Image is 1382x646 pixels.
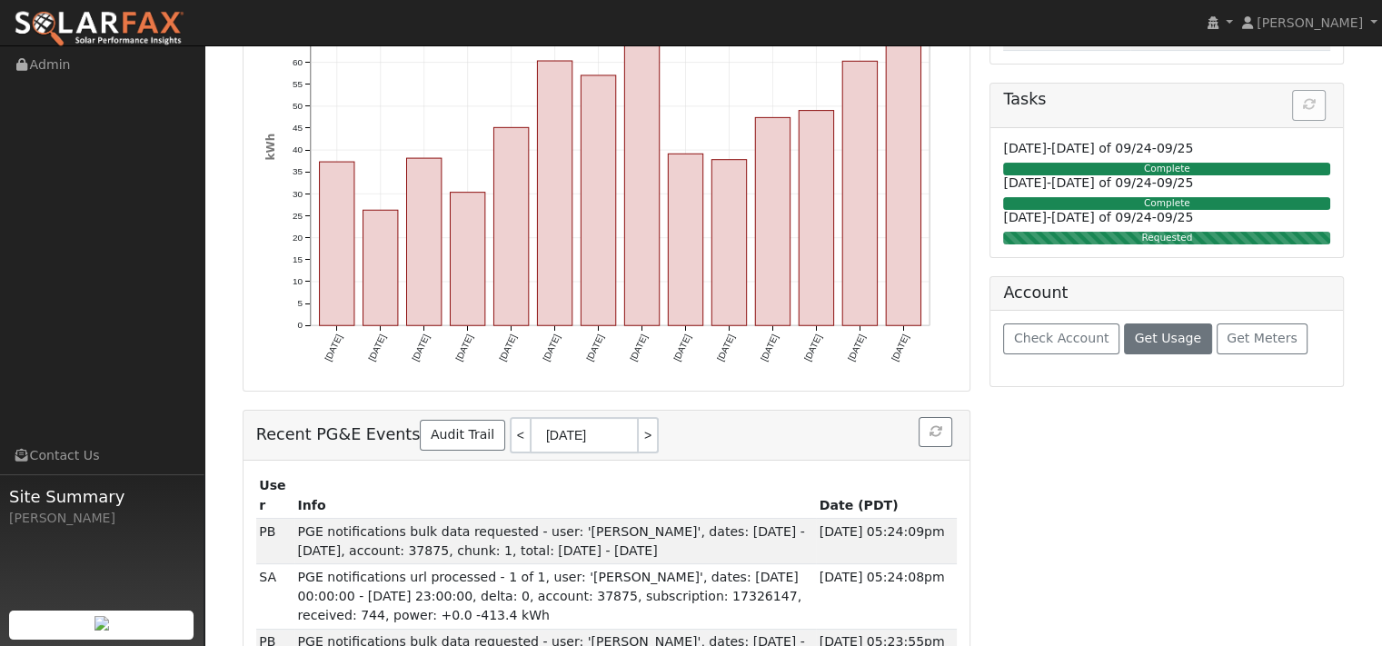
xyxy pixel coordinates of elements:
div: Complete [1003,197,1330,210]
text: [DATE] [410,333,431,363]
th: Date (PDT) [816,473,957,519]
text: [DATE] [846,333,867,363]
text: 40 [293,144,303,154]
text: [DATE] [802,333,823,363]
text: 50 [293,101,303,111]
text: [DATE] [541,333,562,363]
rect: onclick="" [537,61,572,325]
rect: onclick="" [799,110,833,325]
text: 0 [297,320,303,330]
rect: onclick="" [842,61,877,325]
th: Info [294,473,816,519]
text: [DATE] [671,333,692,363]
h5: Account [1003,283,1068,302]
span: Site Summary [9,484,194,509]
th: User [256,473,294,519]
rect: onclick="" [711,160,746,326]
div: [PERSON_NAME] [9,509,194,528]
div: Complete [1003,163,1330,175]
h6: [DATE]-[DATE] of 09/24-09/25 [1003,175,1330,191]
img: SolarFax [14,10,184,48]
h6: [DATE]-[DATE] of 09/24-09/25 [1003,210,1330,225]
text: 55 [293,79,303,89]
rect: onclick="" [668,154,702,325]
rect: onclick="" [581,75,615,325]
span: Get Usage [1135,331,1201,345]
text: 60 [293,57,303,67]
a: < [510,417,530,453]
td: Paul Barber [256,519,294,564]
text: [DATE] [715,333,736,363]
a: Audit Trail [420,420,504,451]
text: 10 [293,276,303,286]
h5: Recent PG&E Events [256,417,957,453]
a: > [639,417,659,453]
text: 5 [297,298,303,308]
text: 45 [293,123,303,133]
span: [PERSON_NAME] [1257,15,1363,30]
rect: onclick="" [406,158,441,325]
text: 25 [293,211,303,221]
rect: onclick="" [319,162,353,325]
text: [DATE] [453,333,474,363]
rect: onclick="" [450,193,484,326]
rect: onclick="" [755,117,790,325]
span: Get Meters [1227,331,1297,345]
h6: [DATE]-[DATE] of 09/24-09/25 [1003,141,1330,156]
text: 20 [293,233,303,243]
td: [DATE] 05:24:08pm [816,564,957,629]
rect: onclick="" [886,1,920,326]
text: [DATE] [323,333,343,363]
text: kWh [264,134,277,161]
img: retrieve [94,616,109,631]
button: Check Account [1003,323,1119,354]
text: 30 [293,188,303,198]
text: [DATE] [366,333,387,363]
span: Check Account [1014,331,1109,345]
text: [DATE] [890,333,910,363]
button: Refresh [919,417,952,448]
td: PGE notifications bulk data requested - user: '[PERSON_NAME]', dates: [DATE] - [DATE], account: 3... [294,519,816,564]
rect: onclick="" [493,127,528,325]
td: PGE notifications url processed - 1 of 1, user: '[PERSON_NAME]', dates: [DATE] 00:00:00 - [DATE] ... [294,564,816,629]
text: [DATE] [628,333,649,363]
button: Get Usage [1124,323,1212,354]
text: [DATE] [584,333,605,363]
rect: onclick="" [363,210,397,325]
rect: onclick="" [624,43,659,325]
div: Requested [1003,232,1330,244]
text: 35 [293,166,303,176]
text: [DATE] [759,333,780,363]
text: 15 [293,254,303,264]
button: Get Meters [1217,323,1308,354]
h5: Tasks [1003,90,1330,109]
td: SDP Admin [256,564,294,629]
td: [DATE] 05:24:09pm [816,519,957,564]
text: [DATE] [497,333,518,363]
